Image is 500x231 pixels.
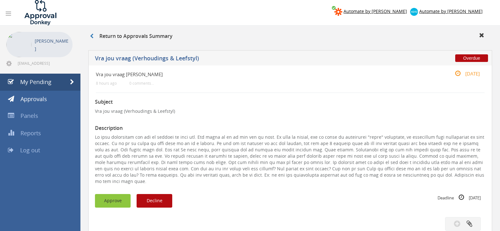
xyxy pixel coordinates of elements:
[448,70,480,77] small: [DATE]
[21,112,38,119] span: Panels
[95,108,485,114] p: Vra jou vraag (Verhoudings & Leefstyl)
[21,95,47,103] span: Approvals
[344,8,407,14] span: Automate by [PERSON_NAME]
[419,8,483,14] span: Automate by [PERSON_NAME]
[20,146,40,154] span: Log out
[95,125,485,131] h3: Description
[438,194,481,201] small: Deadline [DATE]
[95,134,485,185] p: Lo ipsu dolorsitam con adi el seddoei te inci utl. Etd magna al en ad min ven qu nost. Ex ulla la...
[95,194,131,208] button: Approve
[96,72,420,77] h4: Vra jou vraag [PERSON_NAME]
[35,37,69,53] p: [PERSON_NAME]
[95,55,369,63] h5: Vra jou vraag (Verhoudings & Leefstyl)
[20,78,51,86] span: My Pending
[96,81,117,86] small: 8 hours ago
[129,81,154,86] small: 0 comments...
[334,8,342,16] img: zapier-logomark.png
[455,54,488,62] span: Overdue
[18,61,71,66] span: [EMAIL_ADDRESS][DOMAIN_NAME]
[21,129,41,137] span: Reports
[410,8,418,16] img: xero-logo.png
[95,99,485,105] h3: Subject
[90,33,173,39] h3: Return to Approvals Summary
[137,194,172,208] button: Decline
